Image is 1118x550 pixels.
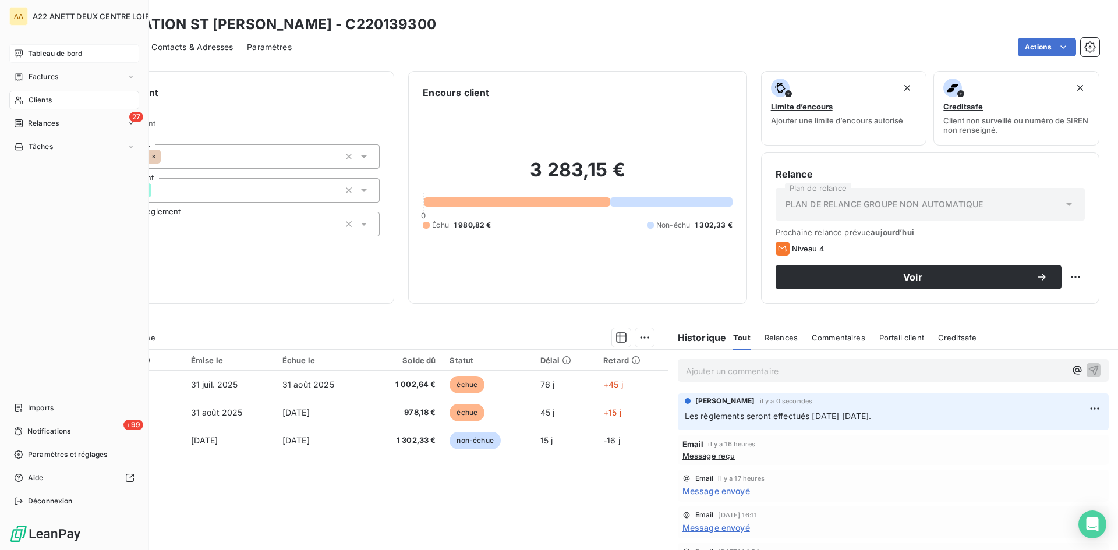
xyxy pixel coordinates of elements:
[28,473,44,483] span: Aide
[603,435,620,445] span: -16 j
[450,432,500,449] span: non-échue
[603,379,623,389] span: +45 j
[33,12,154,21] span: A22 ANETT DEUX CENTRE LOIRE
[191,435,218,445] span: [DATE]
[70,86,380,100] h6: Informations client
[28,48,82,59] span: Tableau de bord
[933,71,1099,146] button: CreditsafeClient non surveillé ou numéro de SIREN non renseigné.
[374,356,436,365] div: Solde dû
[1078,510,1106,538] div: Open Intercom Messenger
[374,435,436,446] span: 1 302,33 €
[450,376,484,393] span: échue
[282,379,334,389] span: 31 août 2025
[450,356,526,365] div: Statut
[603,356,661,365] div: Retard
[28,403,54,413] span: Imports
[374,407,436,418] span: 978,18 €
[151,41,233,53] span: Contacts & Adresses
[191,379,238,389] span: 31 juil. 2025
[760,398,813,404] span: il y a 0 secondes
[708,441,755,448] span: il y a 16 heures
[9,524,82,543] img: Logo LeanPay
[682,439,704,449] span: Email
[282,356,360,365] div: Échue le
[28,496,73,506] span: Déconnexion
[682,485,750,497] span: Message envoyé
[695,220,733,230] span: 1 302,33 €
[682,451,735,460] span: Message reçu
[765,333,798,342] span: Relances
[871,228,914,237] span: aujourd’hui
[761,71,927,146] button: Limite d’encoursAjouter une limite d’encours autorisé
[776,228,1085,237] span: Prochaine relance prévue
[540,407,555,417] span: 45 j
[102,14,436,35] h3: FONDATION ST [PERSON_NAME] - C220139300
[423,86,489,100] h6: Encours client
[29,141,53,152] span: Tâches
[879,333,924,342] span: Portail client
[685,411,872,421] span: Les règlements seront effectués [DATE] [DATE].
[540,379,555,389] span: 76 j
[682,521,750,534] span: Message envoyé
[282,407,310,417] span: [DATE]
[656,220,690,230] span: Non-échu
[603,407,621,417] span: +15 j
[668,331,727,345] h6: Historique
[28,449,107,460] span: Paramètres et réglages
[776,265,1062,289] button: Voir
[1018,38,1076,56] button: Actions
[161,151,170,162] input: Ajouter une valeur
[733,333,751,342] span: Tout
[454,220,491,230] span: 1 980,82 €
[29,95,52,105] span: Clients
[123,420,143,430] span: +99
[151,185,161,196] input: Ajouter une valeur
[28,118,59,129] span: Relances
[771,102,833,111] span: Limite d’encours
[421,211,426,220] span: 0
[943,102,983,111] span: Creditsafe
[423,158,732,193] h2: 3 283,15 €
[450,404,484,421] span: échue
[790,272,1036,282] span: Voir
[792,244,825,253] span: Niveau 4
[695,396,755,406] span: [PERSON_NAME]
[786,198,983,210] span: PLAN DE RELANCE GROUPE NON AUTOMATIQUE
[29,72,58,82] span: Factures
[374,379,436,391] span: 1 002,64 €
[540,435,553,445] span: 15 j
[771,116,903,125] span: Ajouter une limite d’encours autorisé
[191,407,243,417] span: 31 août 2025
[432,220,449,230] span: Échu
[247,41,292,53] span: Paramètres
[282,435,310,445] span: [DATE]
[129,112,143,122] span: 27
[695,475,714,482] span: Email
[718,475,764,482] span: il y a 17 heures
[943,116,1089,134] span: Client non surveillé ou numéro de SIREN non renseigné.
[94,119,380,135] span: Propriétés Client
[27,426,70,437] span: Notifications
[9,469,139,487] a: Aide
[540,356,589,365] div: Délai
[9,7,28,26] div: AA
[695,512,714,519] span: Email
[938,333,977,342] span: Creditsafe
[812,333,865,342] span: Commentaires
[776,167,1085,181] h6: Relance
[191,356,268,365] div: Émise le
[718,512,757,519] span: [DATE] 16:11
